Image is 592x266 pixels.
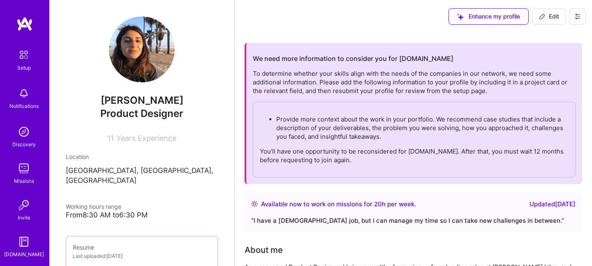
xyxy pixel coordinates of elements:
[66,211,218,219] div: From 8:30 AM to 6:30 PM
[539,12,559,21] span: Edit
[4,250,44,259] div: [DOMAIN_NAME]
[109,16,175,82] img: User Avatar
[530,199,576,209] div: Updated [DATE]
[251,201,258,207] img: Availability
[16,124,32,140] img: discovery
[73,244,94,251] span: Resume
[116,134,176,142] span: Years Experience
[17,63,31,72] div: Setup
[374,200,382,208] span: 20
[261,199,416,209] div: Available now to work on missions for h per week .
[16,16,33,31] img: logo
[260,147,569,164] p: You’ll have one opportunity to be reconsidered for [DOMAIN_NAME]. After that, you must wait 12 mo...
[66,166,218,186] p: [GEOGRAPHIC_DATA], [GEOGRAPHIC_DATA], [GEOGRAPHIC_DATA]
[14,177,34,185] div: Missions
[100,107,183,119] span: Product Designer
[15,46,32,63] img: setup
[16,160,32,177] img: teamwork
[16,197,32,213] img: Invite
[16,233,32,250] img: guide book
[457,14,464,20] i: icon SuggestedTeams
[16,85,32,102] img: bell
[18,213,30,222] div: Invite
[251,216,576,226] div: “ I have a [DEMOGRAPHIC_DATA] job, but i can manage my time so I can take new challenges in betwe...
[66,203,121,210] span: Working hours range
[253,69,576,177] div: To determine whether your skills align with the needs of the companies in our network, we need so...
[276,115,569,141] p: Provide more context about the work in your portfolio. We recommend case studies that include a d...
[107,134,114,142] span: 11
[245,244,283,256] div: About me
[253,55,453,63] h2: We need more information to consider you for [DOMAIN_NAME]
[12,140,36,149] div: Discovery
[457,12,520,21] span: Enhance my profile
[66,94,218,107] span: [PERSON_NAME]
[66,152,218,161] div: Location
[73,252,211,260] div: Last uploaded: [DATE]
[9,102,39,110] div: Notifications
